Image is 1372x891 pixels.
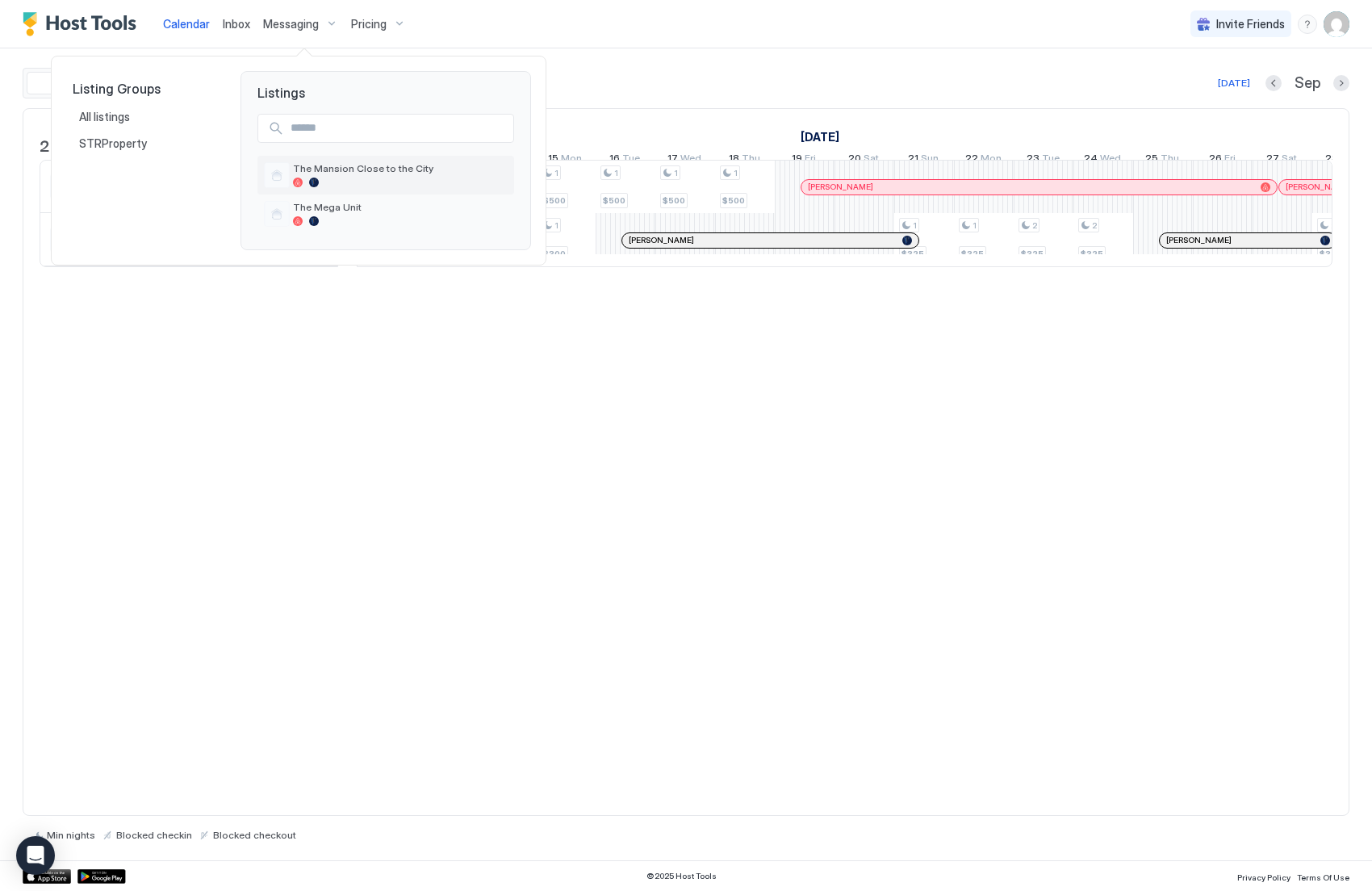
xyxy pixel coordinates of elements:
[79,110,132,124] span: All listings
[16,836,55,875] div: Open Intercom Messenger
[284,115,513,142] input: Input Field
[73,81,215,97] span: Listing Groups
[79,136,149,151] span: STRProperty
[293,162,508,174] span: The Mansion Close to the City
[293,201,508,213] span: The Mega Unit
[241,72,530,101] span: Listings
